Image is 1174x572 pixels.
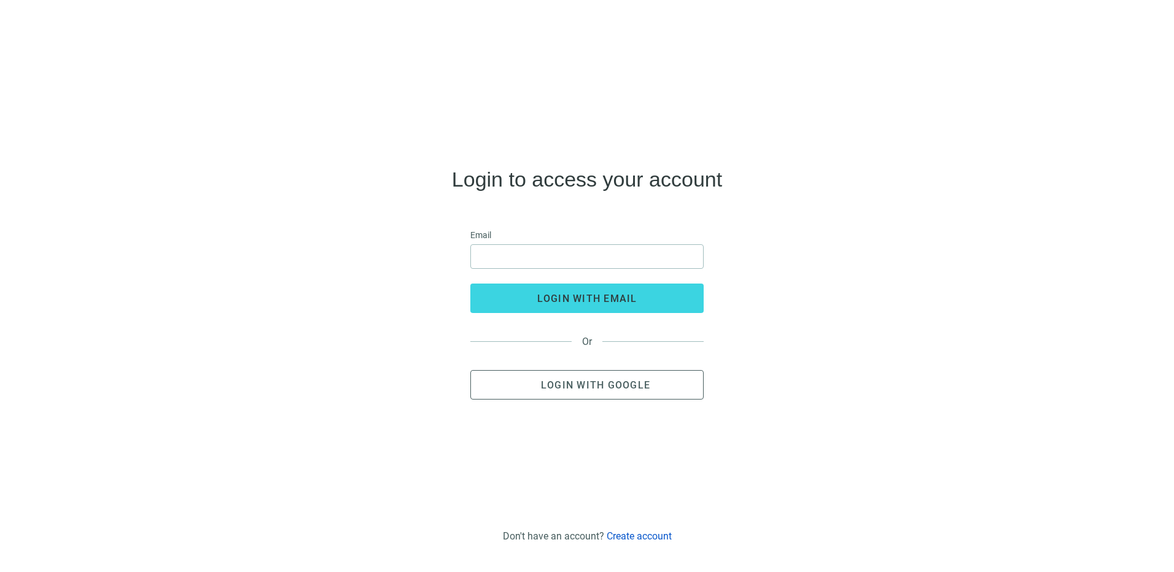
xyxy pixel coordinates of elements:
span: Or [572,336,602,347]
a: Create account [607,530,672,542]
div: Don't have an account? [503,530,672,542]
span: login with email [537,293,637,304]
button: Login with Google [470,370,704,400]
h4: Login to access your account [452,169,722,189]
span: Login with Google [541,379,650,391]
span: Email [470,228,491,242]
button: login with email [470,284,704,313]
